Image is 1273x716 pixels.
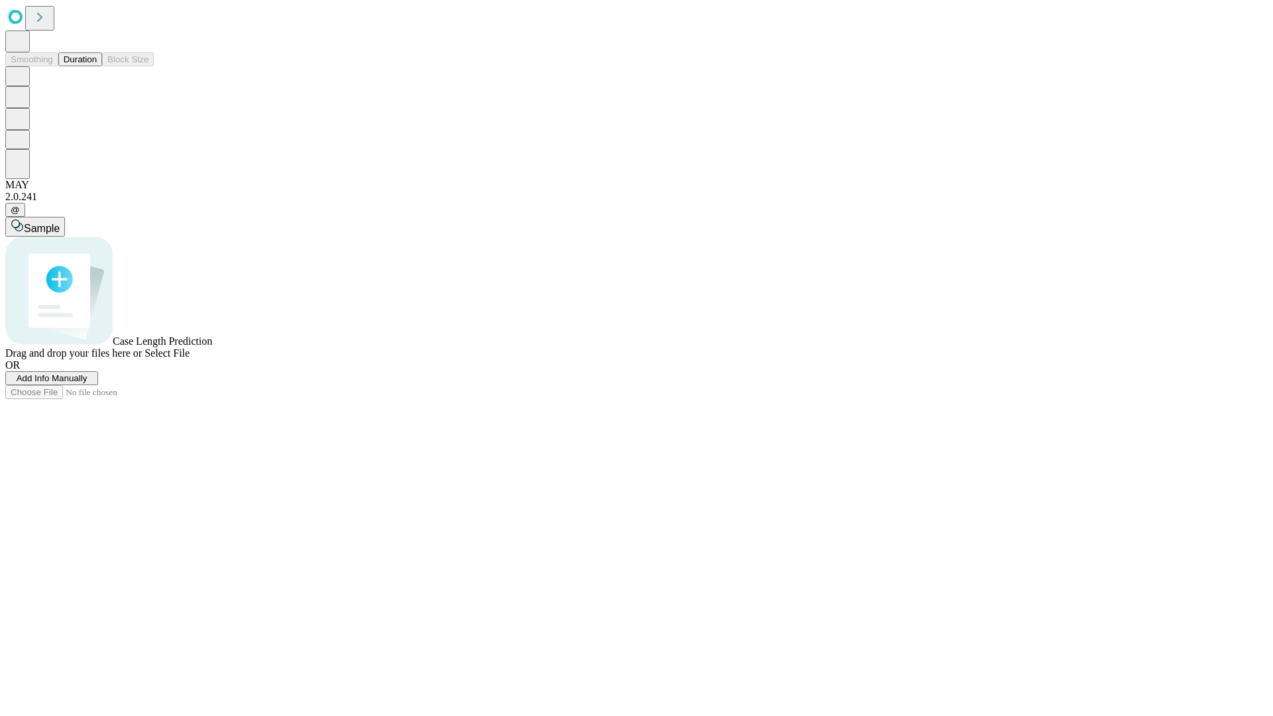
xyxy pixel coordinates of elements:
[17,373,88,383] span: Add Info Manually
[11,205,20,215] span: @
[113,335,212,347] span: Case Length Prediction
[5,52,58,66] button: Smoothing
[5,347,142,359] span: Drag and drop your files here or
[58,52,102,66] button: Duration
[5,179,1268,191] div: MAY
[24,223,60,234] span: Sample
[102,52,154,66] button: Block Size
[5,371,98,385] button: Add Info Manually
[5,217,65,237] button: Sample
[5,203,25,217] button: @
[5,359,20,371] span: OR
[145,347,190,359] span: Select File
[5,191,1268,203] div: 2.0.241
